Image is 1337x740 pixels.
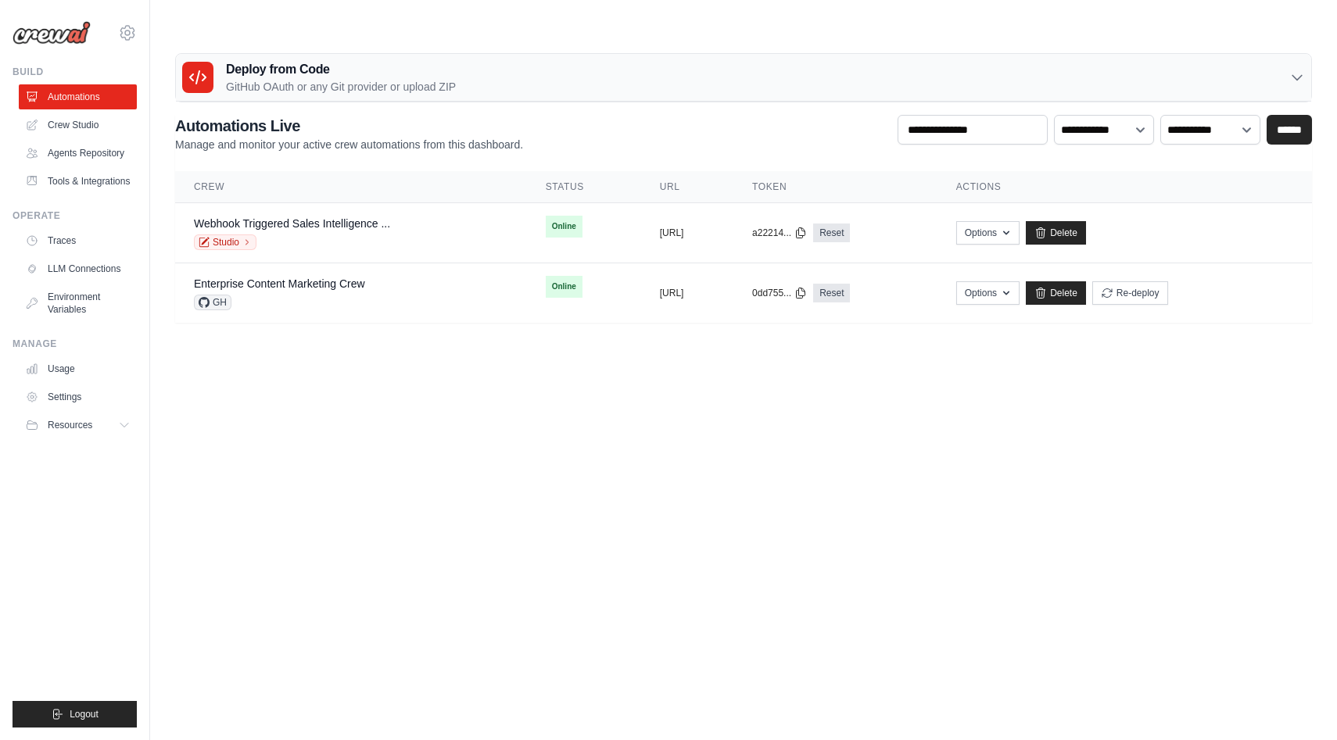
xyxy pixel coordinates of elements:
[194,217,390,230] a: Webhook Triggered Sales Intelligence ...
[19,384,137,409] a: Settings
[19,228,137,253] a: Traces
[813,284,850,302] a: Reset
[1092,281,1168,305] button: Re-deploy
[641,171,733,203] th: URL
[19,141,137,166] a: Agents Repository
[19,284,137,322] a: Environment Variables
[48,419,92,431] span: Resources
[19,113,137,138] a: Crew Studio
[546,216,582,238] span: Online
[13,66,137,78] div: Build
[752,227,807,239] button: a22214...
[1026,221,1086,245] a: Delete
[546,276,582,298] span: Online
[813,223,850,242] a: Reset
[175,171,527,203] th: Crew
[226,60,456,79] h3: Deploy from Code
[19,169,137,194] a: Tools & Integrations
[956,281,1020,305] button: Options
[956,221,1020,245] button: Options
[527,171,641,203] th: Status
[70,708,99,720] span: Logout
[13,338,137,350] div: Manage
[175,137,523,152] p: Manage and monitor your active crew automations from this dashboard.
[194,277,365,290] a: Enterprise Content Marketing Crew
[194,234,256,250] a: Studio
[19,84,137,109] a: Automations
[194,295,231,310] span: GH
[19,413,137,438] button: Resources
[19,256,137,281] a: LLM Connections
[13,21,91,45] img: Logo
[733,171,937,203] th: Token
[226,79,456,95] p: GitHub OAuth or any Git provider or upload ZIP
[13,701,137,727] button: Logout
[175,115,523,137] h2: Automations Live
[937,171,1312,203] th: Actions
[19,356,137,381] a: Usage
[1026,281,1086,305] a: Delete
[752,287,807,299] button: 0dd755...
[1259,665,1337,740] iframe: Chat Widget
[13,209,137,222] div: Operate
